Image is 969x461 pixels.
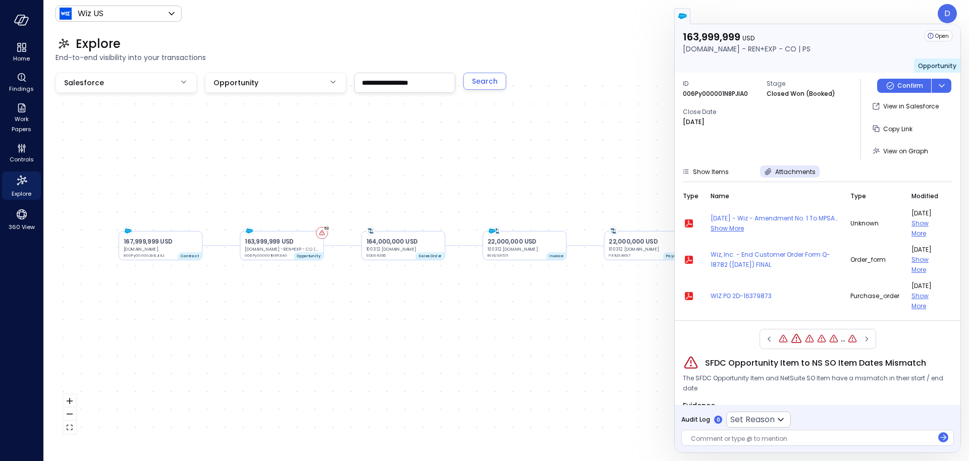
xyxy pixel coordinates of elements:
[2,101,41,135] div: Work Papers
[63,394,76,408] button: zoom in
[124,227,132,235] img: salesforce
[63,408,76,421] button: zoom out
[717,416,720,424] p: 0
[609,246,683,252] p: 100312 [DOMAIN_NAME]
[609,252,654,258] p: PAYUS4897
[869,142,932,159] button: View on Graph
[124,246,198,252] p: [DOMAIN_NAME]
[897,81,923,91] p: Confirm
[817,334,827,344] div: SFDC Opportunity Item to NS SO Item Dates Mismatch
[609,227,617,235] img: netsuite
[711,224,744,233] span: Show More
[683,117,705,127] p: [DATE]
[778,334,788,344] div: SFDC Opportunity Item to NS SO Item Dates Mismatch
[767,79,842,89] span: Stage
[877,79,931,93] button: Confirm
[488,252,532,258] p: INVUS8571
[775,167,816,176] span: Attachments
[124,252,169,258] p: 800Py00000JbtLzIAJ
[883,147,928,155] span: View on Graph
[366,227,374,235] img: netsuite
[2,171,41,200] div: Explore
[13,53,30,64] span: Home
[324,225,329,232] span: 53
[678,165,733,178] button: Show Items
[9,222,35,232] span: 360 View
[463,73,506,90] button: Search
[418,253,442,259] p: Sales Order
[850,218,899,228] span: unknown
[705,357,926,369] span: SFDC Opportunity Item to NS SO Item Dates Mismatch
[944,8,950,20] p: D
[493,227,501,235] img: netsuite
[683,373,952,393] span: The SFDC Opportunity Item and NetSuite SO Item have a mismatch in their start / end date
[56,52,957,63] span: End-to-end visibility into your transactions
[760,165,820,178] button: Attachments
[829,334,839,344] div: SFDC Opportunity Item to NS SO Item Dates Mismatch
[64,77,104,88] span: Salesforce
[850,291,899,301] span: purchase_order
[931,79,951,93] button: dropdown-icon-button
[297,253,320,259] p: Opportunity
[742,34,755,42] span: USD
[683,107,759,117] span: Close Date
[683,89,748,99] p: 006Py000001N8PJIA0
[711,250,838,270] a: Wiz, Inc. - End Customer Order Form Q-18782 ([DATE]) FINAL
[883,125,912,133] span: Copy Link
[366,238,441,247] p: 164,000,000 USD
[245,246,319,252] p: [DOMAIN_NAME] - REN+EXP - CO | PS
[918,62,956,70] span: Opportunity
[549,253,563,259] p: Invoice
[245,227,253,235] img: salesforce
[2,40,41,65] div: Home
[911,208,940,218] span: [DATE]
[804,334,815,344] div: SFDC Opportunity to NS SO Start Date Mismatch
[911,255,929,274] span: Show More
[488,227,496,235] img: salesforce
[683,30,811,43] p: 163,999,999
[683,79,759,89] span: ID
[911,245,940,255] span: [DATE]
[6,114,37,134] span: Work Papers
[711,291,838,301] a: WIZ PO 2D-16379873
[869,120,917,137] button: Copy Link
[911,191,938,201] span: Modified
[245,238,319,247] p: 163,999,999 USD
[938,4,957,23] div: Dudu
[911,281,940,291] span: [DATE]
[78,8,103,20] p: Wiz US
[12,189,31,199] span: Explore
[63,394,76,434] div: React Flow controls
[2,71,41,95] div: Findings
[124,238,198,247] p: 167,999,999 USD
[181,253,199,259] p: Contract
[683,43,811,54] p: [DOMAIN_NAME] - REN+EXP - CO | PS
[693,167,729,176] span: Show Items
[911,292,929,310] span: Show More
[245,252,290,258] p: 006Py000001N8PJIA0
[2,206,41,233] div: 360 View
[63,421,76,434] button: fit view
[76,36,121,52] span: Explore
[213,77,258,88] span: Opportunity
[683,191,698,201] span: Type
[877,79,951,93] div: Button group with a nested menu
[850,255,899,265] span: order_form
[869,98,943,115] button: View in Salesforce
[925,30,952,41] div: Open
[366,246,441,252] p: 100312 [DOMAIN_NAME]
[681,415,710,425] span: Audit Log
[711,213,838,223] a: [DATE] - Wiz - Amendment No. 1 to MPSA re AI Terms (Amazon ORIG) (1) (66b529789d) (version 20)
[730,414,775,426] p: Set Reason
[366,252,411,258] p: SOUS4356
[883,101,939,111] p: View in Salesforce
[10,154,34,164] span: Controls
[60,8,72,20] img: Icon
[666,253,684,259] p: Payment
[9,84,34,94] span: Findings
[609,238,683,247] p: 22,000,000 USD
